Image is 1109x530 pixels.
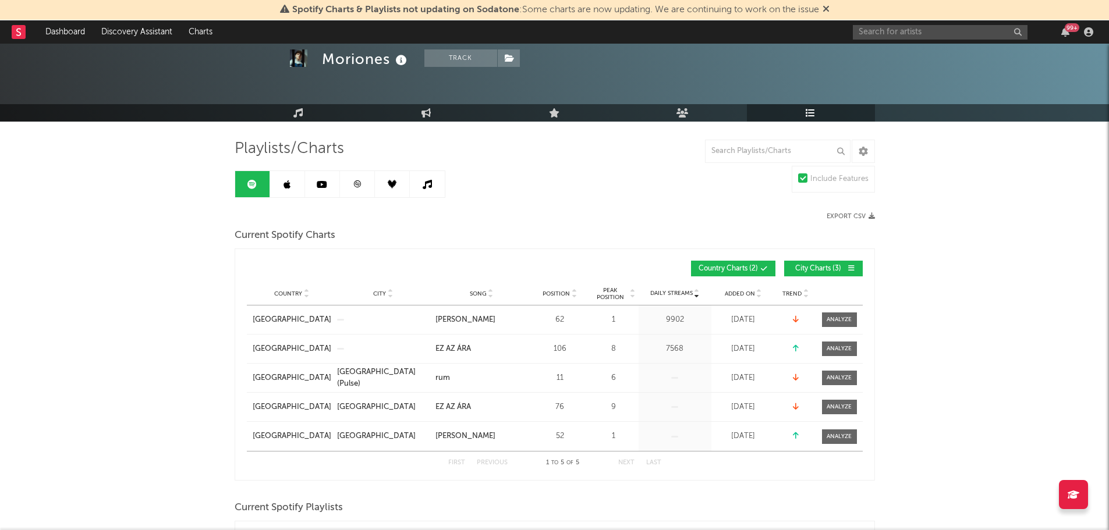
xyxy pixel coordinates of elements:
input: Search Playlists/Charts [705,140,851,163]
div: [GEOGRAPHIC_DATA] [337,401,416,413]
div: 1 5 5 [531,456,595,470]
button: Country Charts(2) [691,261,775,276]
span: Spotify Charts & Playlists not updating on Sodatone [292,5,519,15]
a: [PERSON_NAME] [435,314,528,326]
button: 99+ [1061,27,1069,37]
div: 1 [592,314,636,326]
a: Discovery Assistant [93,20,180,44]
span: Current Spotify Charts [235,229,335,243]
div: [PERSON_NAME] [435,314,495,326]
div: EZ AZ ÁRA [435,343,471,355]
a: rum [435,372,528,384]
div: [DATE] [714,431,773,442]
span: City Charts ( 3 ) [792,265,845,272]
div: 1 [592,431,636,442]
div: [DATE] [714,401,773,413]
span: Country Charts ( 2 ) [699,265,758,272]
div: 52 [534,431,586,442]
a: [GEOGRAPHIC_DATA] [253,314,331,326]
div: Moriones [322,49,410,69]
div: [DATE] [714,314,773,326]
button: First [448,460,465,466]
div: 99 + [1065,23,1079,32]
button: Export CSV [827,213,875,220]
button: Next [618,460,635,466]
span: Country [274,290,302,297]
div: 6 [592,372,636,384]
a: [GEOGRAPHIC_DATA] [253,431,331,442]
div: 106 [534,343,586,355]
a: [GEOGRAPHIC_DATA] [253,401,331,413]
div: EZ AZ ÁRA [435,401,471,413]
a: [PERSON_NAME] [435,431,528,442]
a: [GEOGRAPHIC_DATA] [253,343,331,355]
div: 9902 [642,314,708,326]
div: 76 [534,401,586,413]
a: EZ AZ ÁRA [435,401,528,413]
a: [GEOGRAPHIC_DATA] [337,401,430,413]
a: [GEOGRAPHIC_DATA] (Pulse) [337,367,430,389]
span: Position [543,290,570,297]
span: Daily Streams [650,289,693,298]
a: EZ AZ ÁRA [435,343,528,355]
div: 7568 [642,343,708,355]
button: Track [424,49,497,67]
input: Search for artists [853,25,1027,40]
div: 62 [534,314,586,326]
div: [DATE] [714,372,773,384]
a: [GEOGRAPHIC_DATA] [337,431,430,442]
span: Dismiss [823,5,830,15]
span: City [373,290,386,297]
div: rum [435,372,450,384]
span: Song [470,290,487,297]
a: [GEOGRAPHIC_DATA] [253,372,331,384]
button: Last [646,460,661,466]
span: Added On [725,290,755,297]
div: Include Features [810,172,869,186]
div: [PERSON_NAME] [435,431,495,442]
span: Trend [782,290,802,297]
button: City Charts(3) [784,261,863,276]
span: Current Spotify Playlists [235,501,343,515]
div: [DATE] [714,343,773,355]
button: Previous [477,460,508,466]
div: 11 [534,372,586,384]
div: [GEOGRAPHIC_DATA] [337,431,416,442]
div: 8 [592,343,636,355]
span: : Some charts are now updating. We are continuing to work on the issue [292,5,819,15]
span: Playlists/Charts [235,142,344,156]
span: of [566,460,573,465]
div: 9 [592,401,636,413]
a: Charts [180,20,221,44]
span: to [551,460,558,465]
a: Dashboard [37,20,93,44]
span: Peak Position [592,287,629,301]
